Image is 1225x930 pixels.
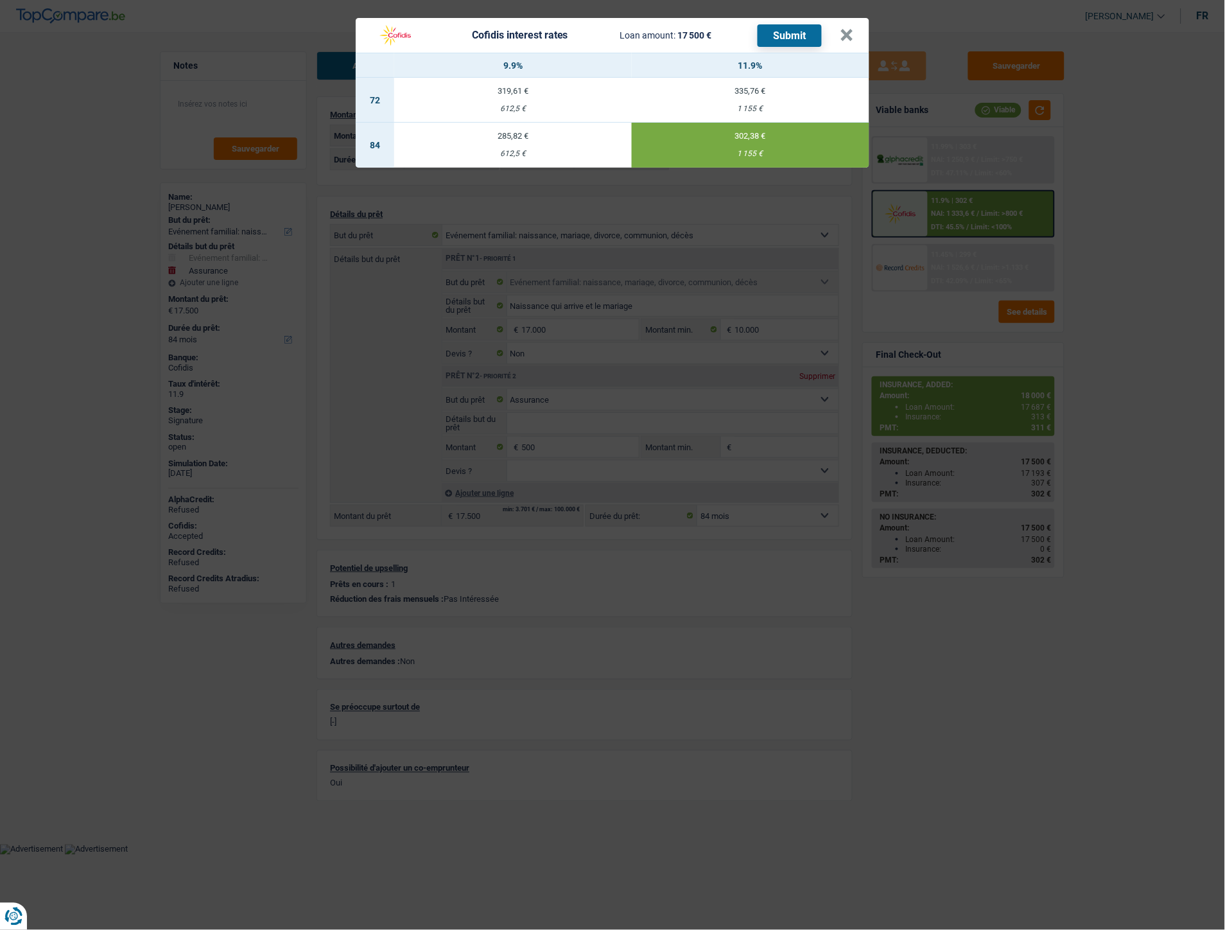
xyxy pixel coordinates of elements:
div: 285,82 € [394,132,632,140]
span: Loan amount: [620,30,676,40]
div: 319,61 € [394,87,632,95]
div: 302,38 € [632,132,869,140]
button: Submit [758,24,822,47]
div: 1 155 € [632,150,869,158]
img: Cofidis [371,23,420,48]
span: 17 500 € [678,30,712,40]
th: 11.9% [632,53,869,78]
div: Cofidis interest rates [472,30,568,40]
th: 9.9% [394,53,632,78]
td: 72 [356,78,394,123]
div: 612,5 € [394,105,632,113]
div: 1 155 € [632,105,869,113]
button: × [840,29,854,42]
div: 335,76 € [632,87,869,95]
div: 612,5 € [394,150,632,158]
td: 84 [356,123,394,168]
